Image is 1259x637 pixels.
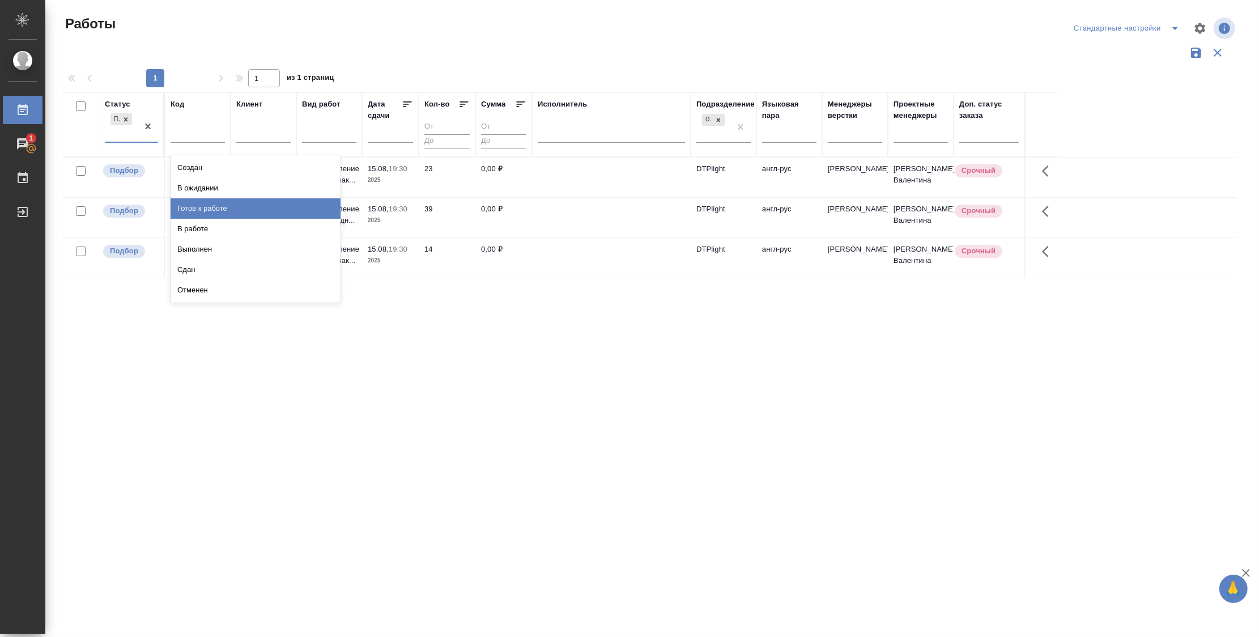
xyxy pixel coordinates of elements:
[368,215,413,226] p: 2025
[691,158,756,197] td: DTPlight
[481,120,526,134] input: От
[102,203,158,219] div: Можно подбирать исполнителей
[756,198,822,237] td: англ-рус
[110,245,138,257] p: Подбор
[110,165,138,176] p: Подбор
[1219,575,1248,603] button: 🙏
[368,175,413,186] p: 2025
[171,280,341,300] div: Отменен
[424,120,470,134] input: От
[756,158,822,197] td: англ-рус
[171,260,341,280] div: Сдан
[3,130,42,158] a: 1
[368,245,389,253] p: 15.08,
[171,239,341,260] div: Выполнен
[962,165,996,176] p: Срочный
[236,99,262,110] div: Клиент
[368,99,402,121] div: Дата сдачи
[691,198,756,237] td: DTPlight
[962,245,996,257] p: Срочный
[302,203,356,226] p: Восстановление макета средн...
[828,99,882,121] div: Менеджеры верстки
[287,71,334,87] span: из 1 страниц
[109,112,133,126] div: Подбор
[302,163,356,186] p: Восстановление сложного мак...
[1186,15,1214,42] span: Настроить таблицу
[368,164,389,173] p: 15.08,
[302,99,341,110] div: Вид работ
[481,99,505,110] div: Сумма
[368,255,413,266] p: 2025
[828,163,882,175] p: [PERSON_NAME]
[475,198,532,237] td: 0,00 ₽
[110,205,138,216] p: Подбор
[389,205,407,213] p: 19:30
[888,198,954,237] td: [PERSON_NAME] Валентина
[102,244,158,259] div: Можно подбирать исполнителей
[538,99,588,110] div: Исполнитель
[302,244,356,266] p: Восстановление сложного мак...
[171,158,341,178] div: Создан
[1214,18,1237,39] span: Посмотреть информацию
[962,205,996,216] p: Срочный
[424,134,470,148] input: До
[481,134,526,148] input: До
[888,158,954,197] td: [PERSON_NAME] Валентина
[389,245,407,253] p: 19:30
[1207,42,1228,63] button: Сбросить фильтры
[1035,238,1062,265] button: Здесь прячутся важные кнопки
[762,99,816,121] div: Языковая пара
[368,205,389,213] p: 15.08,
[888,238,954,278] td: [PERSON_NAME] Валентина
[1071,19,1186,37] div: split button
[691,238,756,278] td: DTPlight
[1035,198,1062,225] button: Здесь прячутся важные кнопки
[105,99,130,110] div: Статус
[959,99,1019,121] div: Доп. статус заказа
[62,15,116,33] span: Работы
[419,198,475,237] td: 39
[701,113,726,127] div: DTPlight
[22,133,40,144] span: 1
[702,114,712,126] div: DTPlight
[475,158,532,197] td: 0,00 ₽
[894,99,948,121] div: Проектные менеджеры
[475,238,532,278] td: 0,00 ₽
[389,164,407,173] p: 19:30
[171,178,341,198] div: В ожидании
[828,244,882,255] p: [PERSON_NAME]
[102,163,158,179] div: Можно подбирать исполнителей
[696,99,755,110] div: Подразделение
[171,198,341,219] div: Готов к работе
[419,158,475,197] td: 23
[1035,158,1062,185] button: Здесь прячутся важные кнопки
[110,113,120,125] div: Подбор
[756,238,822,278] td: англ-рус
[1224,577,1243,601] span: 🙏
[171,219,341,239] div: В работе
[171,99,184,110] div: Код
[424,99,450,110] div: Кол-во
[419,238,475,278] td: 14
[828,203,882,215] p: [PERSON_NAME]
[1185,42,1207,63] button: Сохранить фильтры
